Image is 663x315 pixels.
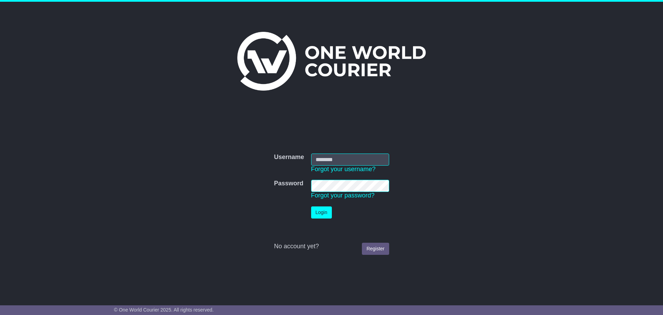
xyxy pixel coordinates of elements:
span: © One World Courier 2025. All rights reserved. [114,307,214,313]
div: No account yet? [274,243,389,250]
label: Username [274,154,304,161]
a: Register [362,243,389,255]
label: Password [274,180,303,187]
img: One World [237,32,426,91]
button: Login [311,206,332,219]
a: Forgot your username? [311,166,376,173]
a: Forgot your password? [311,192,375,199]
